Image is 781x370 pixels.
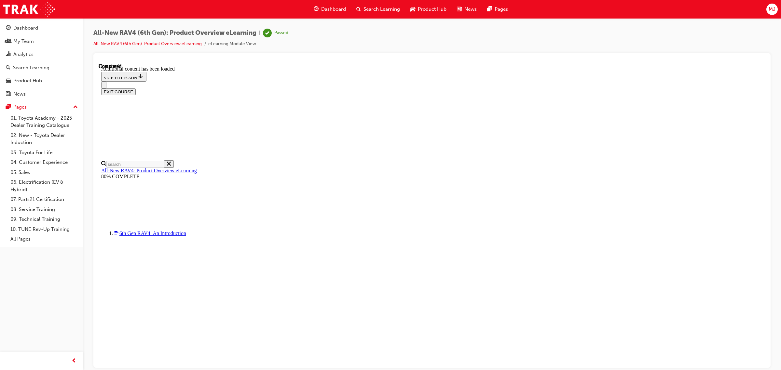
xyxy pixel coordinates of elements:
[418,6,446,13] span: Product Hub
[482,3,513,16] a: pages-iconPages
[308,3,351,16] a: guage-iconDashboard
[8,167,80,178] a: 05. Sales
[263,29,272,37] span: learningRecordVerb_PASS-icon
[3,18,8,25] button: Close navigation menu
[13,77,42,85] div: Product Hub
[3,25,37,32] button: EXIT COURSE
[351,3,405,16] a: search-iconSearch Learning
[457,5,462,13] span: news-icon
[766,4,778,15] button: MJ
[8,194,80,205] a: 07. Parts21 Certification
[8,98,65,104] input: Search
[6,39,11,45] span: people-icon
[314,5,319,13] span: guage-icon
[3,104,98,110] a: All-New RAV4: Product Overview eLearning
[410,5,415,13] span: car-icon
[8,234,80,244] a: All Pages
[769,6,775,13] span: MJ
[6,52,11,58] span: chart-icon
[405,3,452,16] a: car-iconProduct Hub
[13,103,27,111] div: Pages
[72,357,76,365] span: prev-icon
[259,29,260,37] span: |
[13,24,38,32] div: Dashboard
[93,41,202,46] a: All-New RAV4 (6th Gen): Product Overview eLearning
[8,205,80,215] a: 08. Service Training
[452,3,482,16] a: news-iconNews
[3,48,80,60] a: Analytics
[93,29,256,37] span: All-New RAV4 (6th Gen): Product Overview eLearning
[3,62,80,74] a: Search Learning
[321,6,346,13] span: Dashboard
[3,3,664,8] div: Additional content has been loaded
[6,78,11,84] span: car-icon
[65,97,75,104] button: Close search menu
[13,90,26,98] div: News
[8,157,80,167] a: 04. Customer Experience
[13,64,49,72] div: Search Learning
[363,6,400,13] span: Search Learning
[3,22,80,34] a: Dashboard
[487,5,492,13] span: pages-icon
[13,38,34,45] div: My Team
[6,104,11,110] span: pages-icon
[3,2,55,17] img: Trak
[8,224,80,234] a: 10. TUNE Rev-Up Training
[3,21,80,101] button: DashboardMy TeamAnalyticsSearch LearningProduct HubNews
[6,91,11,97] span: news-icon
[5,12,45,17] span: SKIP TO LESSON
[8,113,80,130] a: 01. Toyota Academy - 2025 Dealer Training Catalogue
[208,40,256,48] li: eLearning Module View
[8,148,80,158] a: 03. Toyota For Life
[3,75,80,87] a: Product Hub
[13,51,34,58] div: Analytics
[8,214,80,224] a: 09. Technical Training
[6,65,10,71] span: search-icon
[356,5,361,13] span: search-icon
[3,101,80,113] button: Pages
[3,35,80,47] a: My Team
[274,30,288,36] div: Passed
[495,6,508,13] span: Pages
[73,103,78,112] span: up-icon
[6,25,11,31] span: guage-icon
[3,110,664,116] div: 80% COMPLETE
[3,8,48,18] button: SKIP TO LESSON
[8,177,80,194] a: 06. Electrification (EV & Hybrid)
[464,6,477,13] span: News
[3,88,80,100] a: News
[8,130,80,148] a: 02. New - Toyota Dealer Induction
